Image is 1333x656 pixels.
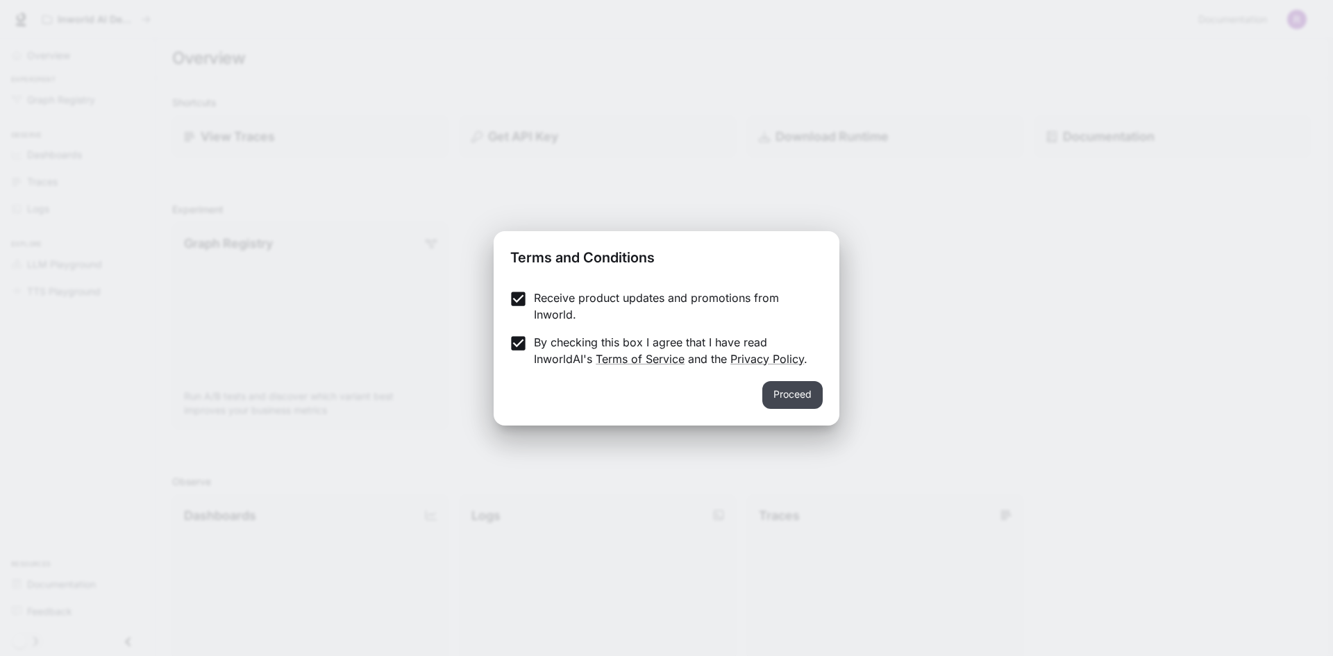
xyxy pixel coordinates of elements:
p: Receive product updates and promotions from Inworld. [534,289,812,323]
button: Proceed [762,381,823,409]
a: Terms of Service [596,352,685,366]
h2: Terms and Conditions [494,231,839,278]
a: Privacy Policy [730,352,804,366]
p: By checking this box I agree that I have read InworldAI's and the . [534,334,812,367]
